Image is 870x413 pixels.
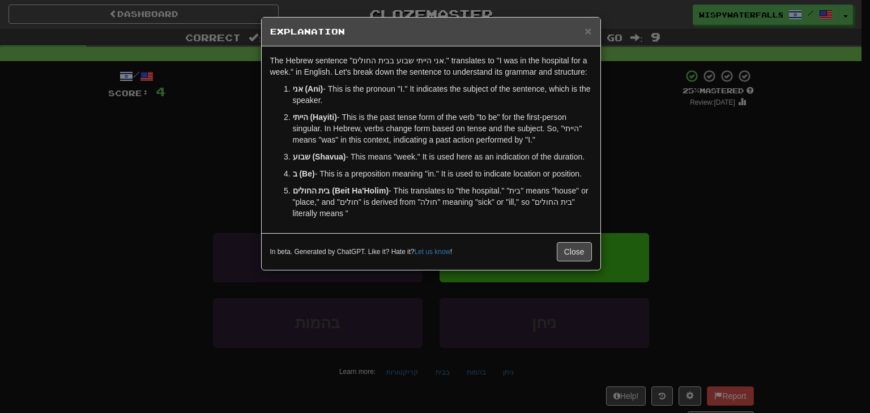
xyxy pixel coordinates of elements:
[270,247,453,257] small: In beta. Generated by ChatGPT. Like it? Hate it? !
[293,169,315,178] strong: ב (Be)
[415,248,450,256] a: Let us know
[293,84,323,93] strong: אני (Ani)
[293,111,592,145] p: - This is the past tense form of the verb "to be" for the first-person singular. In Hebrew, verbs...
[293,185,592,219] p: - This translates to "the hospital." "בית" means "house" or "place," and "חולים" is derived from ...
[293,152,346,161] strong: שבוע (Shavua)
[585,25,591,37] button: Close
[293,83,592,106] p: - This is the pronoun "I." It indicates the subject of the sentence, which is the speaker.
[293,168,592,179] p: - This is a preposition meaning "in." It is used to indicate location or position.
[293,186,389,195] strong: בית החולים (Beit Ha'Holim)
[293,113,337,122] strong: הייתי (Hayiti)
[270,26,592,37] h5: Explanation
[293,151,592,162] p: - This means "week." It is used here as an indication of the duration.
[585,24,591,37] span: ×
[270,55,592,78] p: The Hebrew sentence "אני הייתי שבוע בבית החולים." translates to "I was in the hospital for a week...
[557,242,592,261] button: Close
